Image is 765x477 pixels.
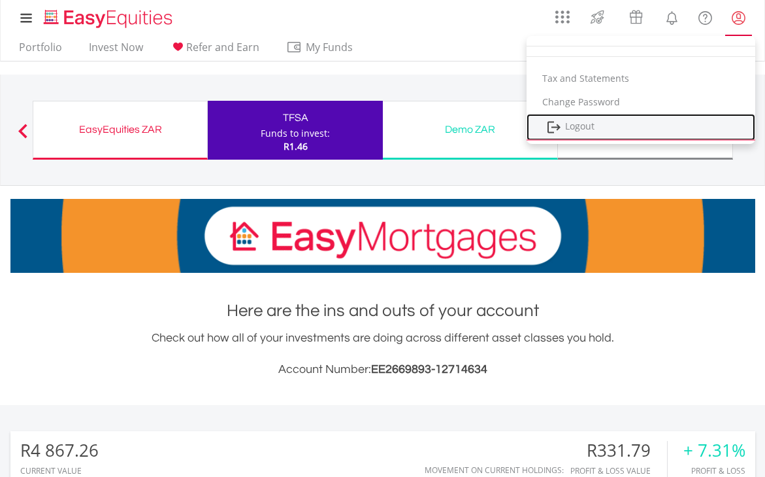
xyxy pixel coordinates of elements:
[186,40,259,54] span: Refer and Earn
[425,466,564,474] div: Movement on Current Holdings:
[20,441,99,460] div: R4 867.26
[391,120,549,139] div: Demo ZAR
[10,361,755,379] h3: Account Number:
[655,3,689,29] a: Notifications
[570,467,667,475] div: Profit & Loss Value
[10,329,755,379] div: Check out how all of your investments are doing across different asset classes you hold.
[722,3,755,32] a: My Profile
[216,109,375,127] div: TFSA
[10,199,755,273] img: EasyMortage Promotion Banner
[625,7,647,27] img: vouchers-v2.svg
[683,441,745,460] div: + 7.31%
[41,120,199,139] div: EasyEquities ZAR
[165,41,265,61] a: Refer and Earn
[527,114,755,141] a: Logout
[617,3,655,27] a: Vouchers
[527,90,755,114] a: Change Password
[683,467,745,475] div: Profit & Loss
[261,127,330,140] div: Funds to invest:
[587,7,608,27] img: thrive-v2.svg
[570,441,667,460] div: R331.79
[20,467,99,475] div: CURRENT VALUE
[371,363,487,376] span: EE2669893-12714634
[14,41,67,61] a: Portfolio
[284,140,308,152] span: R1.46
[689,3,722,29] a: FAQ's and Support
[84,41,148,61] a: Invest Now
[41,8,178,29] img: EasyEquities_Logo.png
[527,67,755,90] a: Tax and Statements
[555,10,570,24] img: grid-menu-icon.svg
[547,3,578,24] a: AppsGrid
[10,299,755,323] h1: Here are the ins and outs of your account
[286,39,372,56] span: My Funds
[39,3,178,29] a: Home page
